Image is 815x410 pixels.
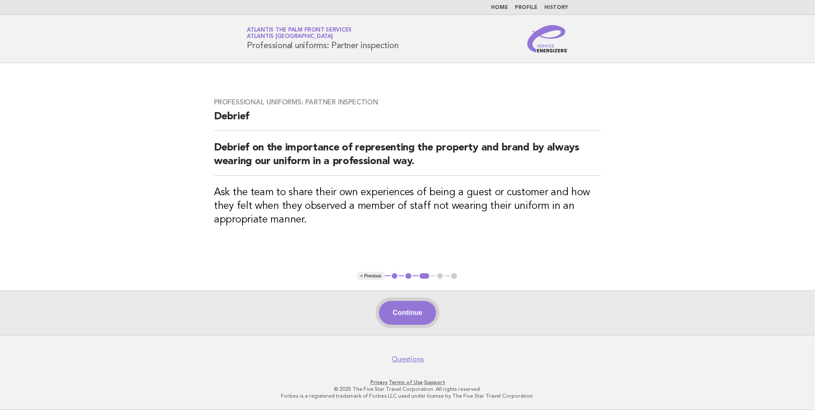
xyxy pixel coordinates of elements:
h3: Ask the team to share their own experiences of being a guest or customer and how they felt when t... [214,186,601,227]
h1: Professional uniforms: Partner inspection [247,28,399,50]
a: History [544,5,568,10]
button: 2 [404,272,413,280]
h2: Debrief on the importance of representing the property and brand by always wearing our uniform in... [214,141,601,176]
a: Profile [515,5,538,10]
button: < Previous [357,272,384,280]
a: Home [491,5,508,10]
a: Privacy [370,379,387,385]
a: Atlantis The Palm Front ServicesAtlantis [GEOGRAPHIC_DATA] [247,27,352,39]
img: Service Energizers [527,25,568,52]
a: Support [424,379,445,385]
button: 1 [390,272,399,280]
span: Atlantis [GEOGRAPHIC_DATA] [247,34,333,40]
button: 3 [418,272,431,280]
p: · · [147,379,668,386]
a: Questions [392,355,424,364]
p: © 2025 The Five Star Travel Corporation. All rights reserved. [147,386,668,393]
p: Forbes is a registered trademark of Forbes LLC used under license by The Five Star Travel Corpora... [147,393,668,399]
h2: Debrief [214,110,601,131]
h3: Professional uniforms: Partner inspection [214,98,601,107]
button: Continue [379,301,436,325]
a: Terms of Use [389,379,423,385]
